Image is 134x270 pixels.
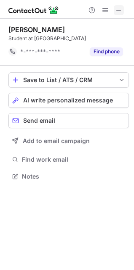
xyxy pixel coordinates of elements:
button: Add to email campaign [8,133,129,149]
div: Save to List / ATS / CRM [23,77,114,83]
span: Send email [23,117,55,124]
button: Send email [8,113,129,128]
span: Find work email [22,156,126,163]
span: Notes [22,173,126,180]
img: ContactOut v5.3.10 [8,5,59,15]
button: Reveal Button [90,47,123,56]
button: AI write personalized message [8,93,129,108]
button: Find work email [8,154,129,165]
button: Notes [8,171,129,182]
span: AI write personalized message [23,97,113,104]
div: Student at [GEOGRAPHIC_DATA] [8,35,129,42]
div: [PERSON_NAME] [8,25,65,34]
button: save-profile-one-click [8,72,129,88]
span: Add to email campaign [23,138,90,144]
